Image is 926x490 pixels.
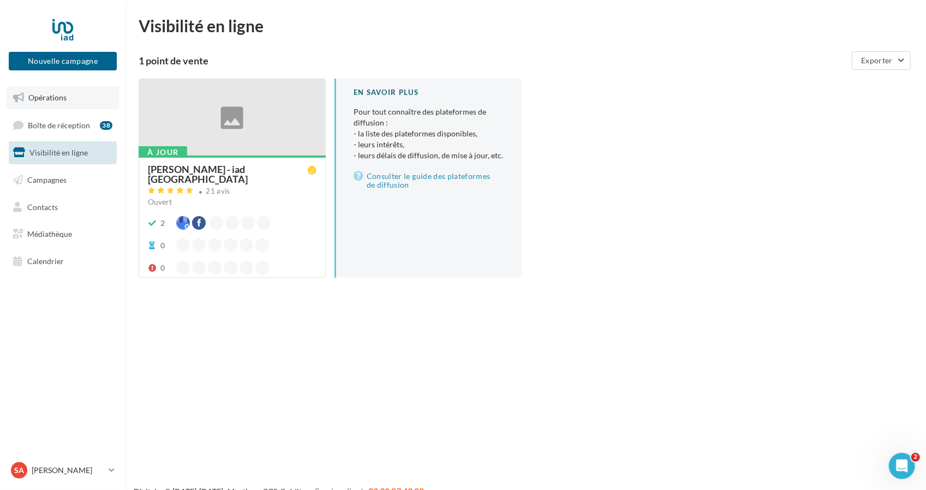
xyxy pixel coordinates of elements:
span: Visibilité en ligne [29,148,88,157]
span: Calendrier [27,256,64,266]
a: SA [PERSON_NAME] [9,460,117,481]
div: [PERSON_NAME] - iad [GEOGRAPHIC_DATA] [148,164,308,184]
div: 1 point de vente [139,56,847,65]
li: - la liste des plateformes disponibles, [354,128,504,139]
a: Médiathèque [7,223,119,246]
p: [PERSON_NAME] [32,465,104,476]
div: 38 [100,121,112,130]
a: 21 avis [148,186,316,199]
span: SA [14,465,24,476]
span: Exporter [861,56,893,65]
div: En savoir plus [354,87,504,98]
a: Boîte de réception38 [7,113,119,137]
div: À jour [139,146,187,158]
a: Calendrier [7,250,119,273]
div: 0 [160,262,165,273]
div: 2 [160,218,165,229]
div: Visibilité en ligne [139,17,913,34]
a: Campagnes [7,169,119,192]
li: - leurs intérêts, [354,139,504,150]
div: 0 [160,240,165,251]
span: Opérations [28,93,67,102]
a: Opérations [7,86,119,109]
a: Visibilité en ligne [7,141,119,164]
button: Nouvelle campagne [9,52,117,70]
iframe: Intercom live chat [889,453,915,479]
button: Exporter [852,51,911,70]
span: 2 [911,453,920,462]
span: Boîte de réception [28,120,90,129]
div: 21 avis [206,188,230,195]
li: - leurs délais de diffusion, de mise à jour, etc. [354,150,504,161]
span: Campagnes [27,175,67,184]
a: Contacts [7,196,119,219]
span: Ouvert [148,197,172,206]
a: Consulter le guide des plateformes de diffusion [354,170,504,192]
p: Pour tout connaître des plateformes de diffusion : [354,106,504,161]
span: Médiathèque [27,229,72,238]
span: Contacts [27,202,58,211]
